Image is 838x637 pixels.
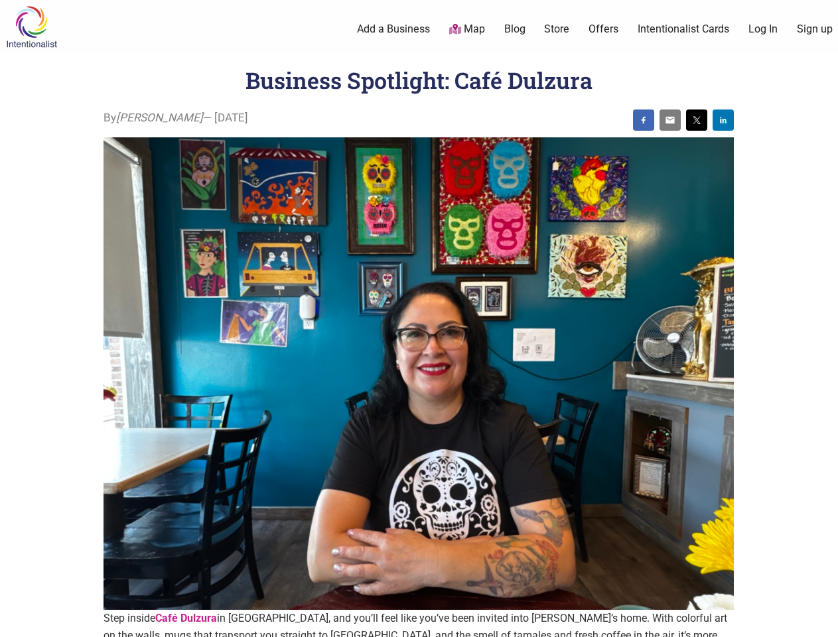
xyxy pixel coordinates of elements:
a: Add a Business [357,22,430,36]
a: Offers [589,22,618,36]
a: Map [449,22,485,37]
i: [PERSON_NAME] [116,111,203,124]
img: linkedin sharing button [718,115,729,125]
img: twitter sharing button [691,115,702,125]
a: Sign up [797,22,833,36]
a: Blog [504,22,525,36]
a: Log In [748,22,778,36]
img: email sharing button [665,115,675,125]
a: Intentionalist Cards [638,22,729,36]
h1: Business Spotlight: Café Dulzura [245,65,593,95]
a: Store [544,22,569,36]
span: By — [DATE] [104,109,248,127]
img: facebook sharing button [638,115,649,125]
a: Café Dulzura [155,612,217,624]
